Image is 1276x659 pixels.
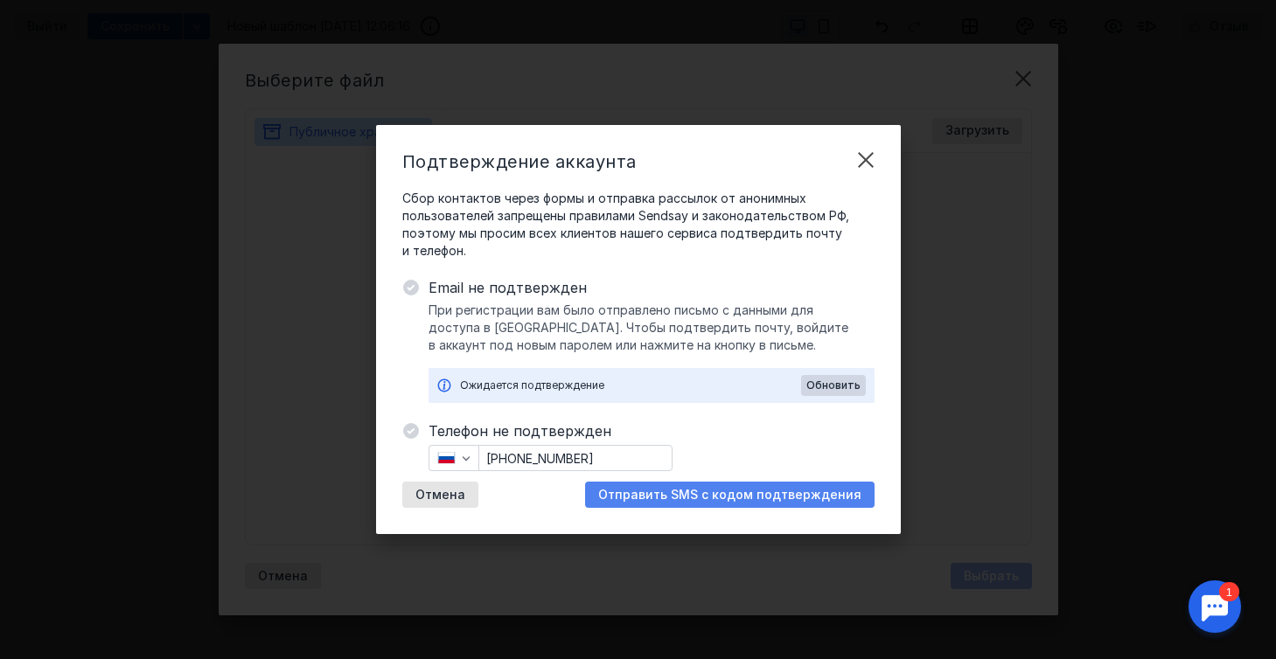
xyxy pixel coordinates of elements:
span: Email не подтвержден [429,277,875,298]
span: Отправить SMS с кодом подтверждения [598,488,861,503]
span: Обновить [806,379,861,392]
span: При регистрации вам было отправлено письмо с данными для доступа в [GEOGRAPHIC_DATA]. Чтобы подтв... [429,302,875,354]
span: Телефон не подтвержден [429,420,875,441]
span: Сбор контактов через формы и отправка рассылок от анонимных пользователей запрещены правилами Sen... [402,190,875,260]
button: Обновить [801,375,866,396]
span: Отмена [415,488,465,503]
button: Отправить SMS с кодом подтверждения [585,482,875,508]
button: Отмена [402,482,478,508]
span: Подтверждение аккаунта [402,151,637,172]
div: Ожидается подтверждение [460,377,801,394]
div: 1 [39,10,59,30]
